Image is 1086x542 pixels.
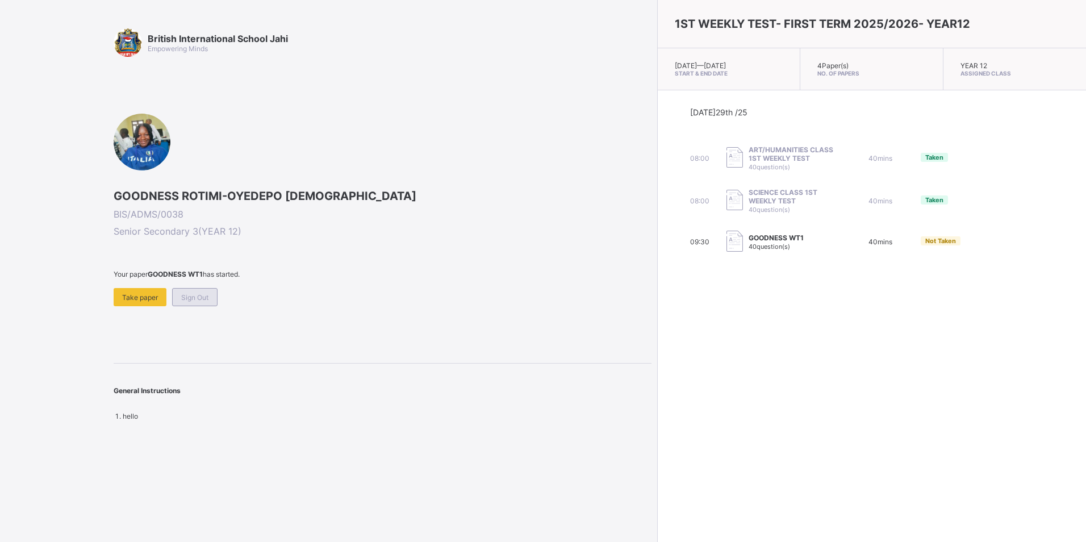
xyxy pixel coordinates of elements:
img: take_paper.cd97e1aca70de81545fe8e300f84619e.svg [726,147,743,168]
span: 40 mins [868,197,892,205]
span: Senior Secondary 3 ( YEAR 12 ) [114,226,651,237]
span: 09:30 [690,237,709,246]
span: British International School Jahi [148,33,288,44]
img: take_paper.cd97e1aca70de81545fe8e300f84619e.svg [726,231,743,252]
span: ART/HUMANITIES CLASS 1ST WEEKLY TEST [749,145,834,162]
span: Taken [925,196,943,204]
span: YEAR 12 [960,61,987,70]
b: GOODNESS WT1 [148,270,203,278]
span: 08:00 [690,197,709,205]
span: 40 question(s) [749,243,790,251]
span: Your paper has started. [114,270,651,278]
span: Empowering Minds [148,44,208,53]
span: 08:00 [690,154,709,162]
span: Start & End Date [675,70,783,77]
span: [DATE] — [DATE] [675,61,726,70]
span: No. of Papers [817,70,925,77]
img: take_paper.cd97e1aca70de81545fe8e300f84619e.svg [726,190,743,211]
span: 40 question(s) [749,163,790,171]
span: Taken [925,153,943,161]
span: GOODNESS ROTIMI-OYEDEPO [DEMOGRAPHIC_DATA] [114,189,651,203]
span: 40 mins [868,154,892,162]
span: Not Taken [925,237,956,245]
span: 4 Paper(s) [817,61,849,70]
span: Take paper [122,293,158,302]
span: BIS/ADMS/0038 [114,209,651,220]
span: GOODNESS WT1 [749,234,804,242]
span: 1ST WEEKLY TEST- FIRST TERM 2025/2026- YEAR12 [675,17,970,31]
span: [DATE] 29th /25 [690,107,747,117]
span: Assigned Class [960,70,1069,77]
span: 40 question(s) [749,206,790,214]
span: SCIENCE CLASS 1ST WEEKLY TEST [749,188,834,205]
span: 40 mins [868,237,892,246]
span: Sign Out [181,293,208,302]
span: hello [123,412,138,420]
span: General Instructions [114,386,181,395]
